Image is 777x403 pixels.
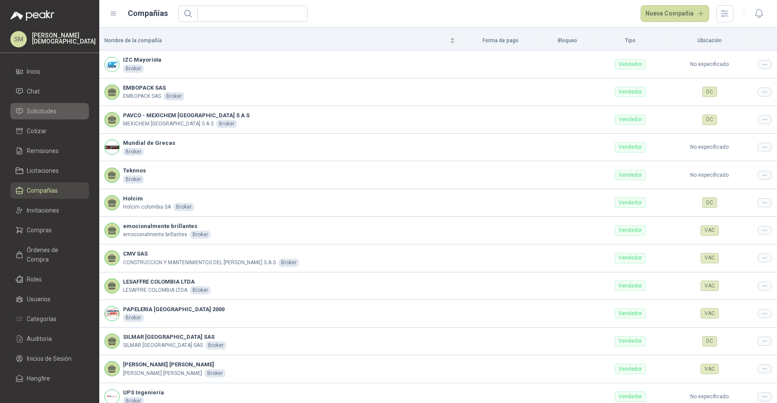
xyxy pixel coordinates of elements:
span: Categorías [27,314,57,324]
p: MEXICHEM [GEOGRAPHIC_DATA] S A S [123,120,214,128]
a: Compras [10,222,89,238]
div: Vendedor [615,391,646,402]
span: Usuarios [27,294,51,304]
b: Mundial de Grecas [123,139,175,147]
b: IZC Mayorista [123,56,161,64]
div: SM [10,31,27,47]
a: Hangfire [10,370,89,387]
div: DC [702,87,717,97]
span: Cotizar [27,126,47,136]
div: Vendedor [615,253,646,263]
a: Licitaciones [10,162,89,179]
div: Broker [123,175,144,184]
b: PAPELERIA [GEOGRAPHIC_DATA] 2000 [123,305,224,314]
p: SILMAR [GEOGRAPHIC_DATA] SAS [123,341,203,350]
div: Broker [174,203,194,211]
p: EMBOPACK SAS [123,92,161,100]
th: Ubicación [666,31,752,50]
span: Compañías [27,186,58,195]
div: Vendedor [615,336,646,347]
div: Vendedor [615,87,646,97]
b: PAVCO - MEXICHEM [GEOGRAPHIC_DATA] S A S [123,111,250,120]
th: Bloqueo [541,31,594,50]
span: Solicitudes [27,106,57,116]
button: Nueva Compañía [641,5,710,22]
p: [PERSON_NAME] [DEMOGRAPHIC_DATA] [32,32,96,44]
span: Roles [27,275,42,284]
img: Company Logo [105,306,119,321]
div: Broker [190,231,211,239]
div: Broker [190,286,211,294]
span: Remisiones [27,146,59,156]
span: Inicios de Sesión [27,354,72,363]
span: Hangfire [27,374,50,383]
p: CONSTRUCCION Y MANTENIMIENTOS DEL [PERSON_NAME] S.A.S [123,259,276,267]
span: Nombre de la compañía [104,37,448,45]
div: DC [702,197,717,208]
p: Holcim colombia SA [123,203,171,211]
p: [PERSON_NAME] [PERSON_NAME] [123,369,202,378]
a: Auditoria [10,331,89,347]
div: Vendedor [615,59,646,69]
th: Forma de pago [460,31,541,50]
img: Company Logo [105,57,119,72]
p: emocionalmente brillantes [123,231,187,239]
div: Vendedor [615,364,646,374]
div: Vendedor [615,170,646,180]
div: Vendedor [615,308,646,319]
div: VAC [701,281,719,291]
b: CMV SAS [123,250,299,258]
div: Broker [278,259,299,267]
p: No especificado [672,60,747,69]
div: Broker [205,369,225,378]
div: VAC [701,253,719,263]
span: Invitaciones [27,206,59,215]
th: Nombre de la compañía [99,31,460,50]
a: Invitaciones [10,202,89,219]
div: Vendedor [615,197,646,208]
div: Vendedor [615,115,646,125]
div: Vendedor [615,142,646,153]
span: Inicio [27,67,41,76]
span: Compras [27,225,52,235]
a: Usuarios [10,291,89,307]
a: Roles [10,271,89,287]
b: UPS Ingeniería [123,388,164,397]
img: Company Logo [105,140,119,154]
div: VAC [701,308,719,319]
p: LESAFFRE COLOMBIA LTDA [123,286,187,294]
th: Tipo [594,31,666,50]
img: Logo peakr [10,10,54,21]
div: Broker [123,148,144,156]
div: VAC [701,364,719,374]
div: DC [702,115,717,125]
p: No especificado [672,393,747,401]
a: Cotizar [10,123,89,139]
div: VAC [701,225,719,236]
p: No especificado [672,171,747,179]
div: DC [702,336,717,347]
div: Broker [164,92,184,100]
b: LESAFFRE COLOMBIA LTDA [123,278,211,286]
a: Órdenes de Compra [10,242,89,268]
div: Vendedor [615,225,646,236]
a: Solicitudes [10,103,89,119]
div: Broker [205,341,226,350]
b: [PERSON_NAME] [PERSON_NAME] [123,360,225,369]
div: Broker [123,314,144,322]
a: Compañías [10,182,89,199]
span: Auditoria [27,334,52,344]
span: Chat [27,87,40,96]
b: Teknnos [123,166,146,175]
b: SILMAR [GEOGRAPHIC_DATA] SAS [123,333,226,341]
b: EMBOPACK SAS [123,84,184,92]
a: Categorías [10,311,89,327]
h1: Compañías [128,7,168,19]
a: Inicio [10,63,89,80]
div: Broker [216,120,237,128]
b: emocionalmente brillantes [123,222,211,231]
p: No especificado [672,143,747,151]
span: Licitaciones [27,166,59,175]
a: Chat [10,83,89,100]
